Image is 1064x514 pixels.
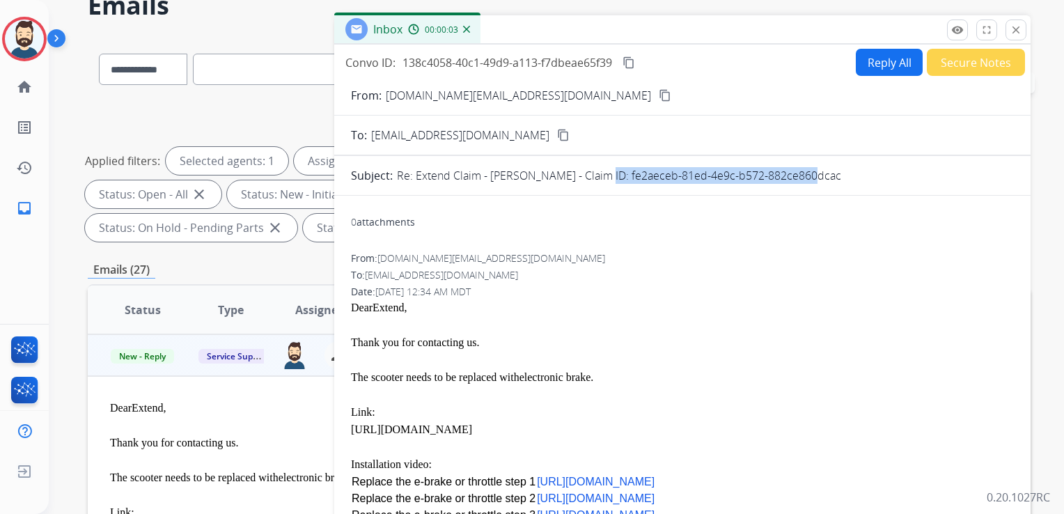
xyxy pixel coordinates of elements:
img: agent-avatar [281,341,308,369]
span: Inbox [373,22,402,37]
div: Status: New - Initial [227,180,374,208]
mat-icon: content_copy [557,129,570,141]
p: 0.20.1027RC [987,489,1050,506]
span: Extend [132,402,163,414]
span: New - Reply [111,349,174,364]
mat-icon: remove_red_eye [951,24,964,36]
span: Replace the e-brake or throttle step 2 [352,492,535,504]
span: Status [125,302,161,318]
button: Secure Notes [927,49,1025,76]
span: 00:00:03 [425,24,458,36]
span: [URL][DOMAIN_NAME] [537,476,655,488]
p: Re: Extend Claim - [PERSON_NAME] - Claim ID: fe2aeceb-81ed-4e9c-b572-882ce860dcac [397,167,841,184]
span: [EMAIL_ADDRESS][DOMAIN_NAME] [371,127,549,143]
span: Link: [351,406,375,418]
mat-icon: fullscreen [980,24,993,36]
mat-icon: person_remove [330,347,347,364]
mat-icon: content_copy [659,89,671,102]
div: To: [351,268,1014,282]
p: Applied filters: [85,153,160,169]
img: avatar [5,20,44,59]
p: Emails (27) [88,261,155,279]
span: electronic brake [279,472,350,483]
span: Thank you for contacting us. [110,437,238,449]
span: 0 [351,215,357,228]
a: [URL][DOMAIN_NAME] [537,490,655,506]
a: [URL][DOMAIN_NAME] [537,474,655,489]
mat-icon: home [16,79,33,95]
span: , [404,302,407,313]
p: To: [351,127,367,143]
p: [DOMAIN_NAME][EMAIL_ADDRESS][DOMAIN_NAME] [386,87,651,104]
div: Status: Open - All [85,180,221,208]
span: The scooter needs to be replaced with [110,472,279,483]
div: Selected agents: 1 [166,147,288,175]
span: Replace the e-brake or throttle step 1 [352,476,535,488]
div: attachments [351,215,415,229]
span: [EMAIL_ADDRESS][DOMAIN_NAME] [365,268,518,281]
mat-icon: inbox [16,200,33,217]
mat-icon: close [1010,24,1022,36]
span: The scooter needs to be replaced with [351,371,519,383]
span: Type [218,302,244,318]
div: Status: On Hold - Pending Parts [85,214,297,242]
span: Thank you for contacting us. [351,336,479,348]
span: electronic brake [519,371,591,383]
span: [URL][DOMAIN_NAME] [537,492,655,504]
span: 138c4058-40c1-49d9-a113-f7dbeae65f39 [402,55,612,70]
span: Dear [351,302,373,313]
span: Dear [110,402,132,414]
mat-icon: close [267,219,283,236]
span: Service Support [198,349,278,364]
span: Assignee [295,302,344,318]
div: Date: [351,285,1014,299]
button: Reply All [856,49,923,76]
mat-icon: history [16,159,33,176]
span: [DOMAIN_NAME][EMAIL_ADDRESS][DOMAIN_NAME] [377,251,605,265]
span: Installation video: [351,458,432,470]
p: From: [351,87,382,104]
div: Assigned to me [294,147,402,175]
a: [URL][DOMAIN_NAME] [351,423,472,435]
div: Status: On Hold - Servicers [303,214,490,242]
mat-icon: close [191,186,208,203]
span: Extend [373,302,404,313]
span: , [163,402,166,414]
span: . [590,371,593,383]
div: From: [351,251,1014,265]
mat-icon: content_copy [623,56,635,69]
p: Convo ID: [345,54,396,71]
span: [DATE] 12:34 AM MDT [375,285,471,298]
mat-icon: list_alt [16,119,33,136]
p: Subject: [351,167,393,184]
